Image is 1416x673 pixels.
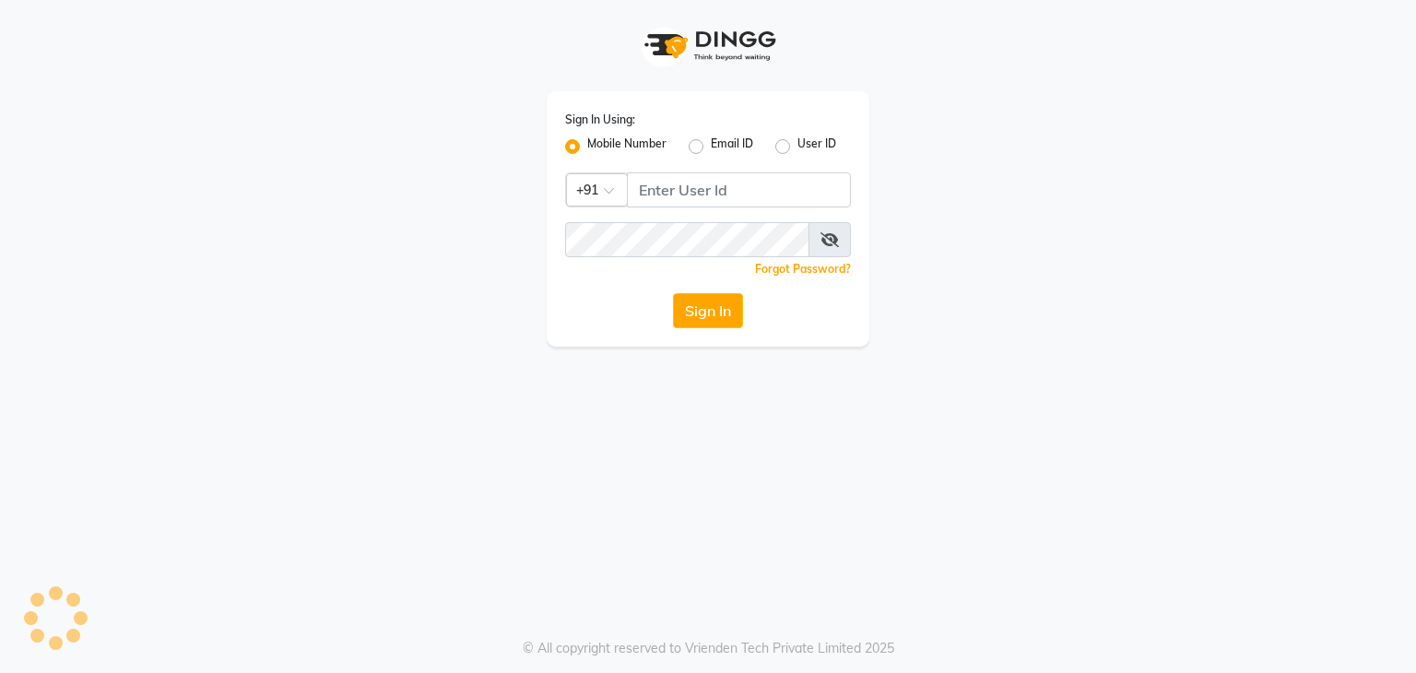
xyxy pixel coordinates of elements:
label: Mobile Number [587,136,667,158]
img: logo1.svg [634,18,782,73]
input: Username [565,222,809,257]
label: User ID [797,136,836,158]
input: Username [627,172,851,207]
a: Forgot Password? [755,262,851,276]
button: Sign In [673,293,743,328]
label: Email ID [711,136,753,158]
label: Sign In Using: [565,112,635,128]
